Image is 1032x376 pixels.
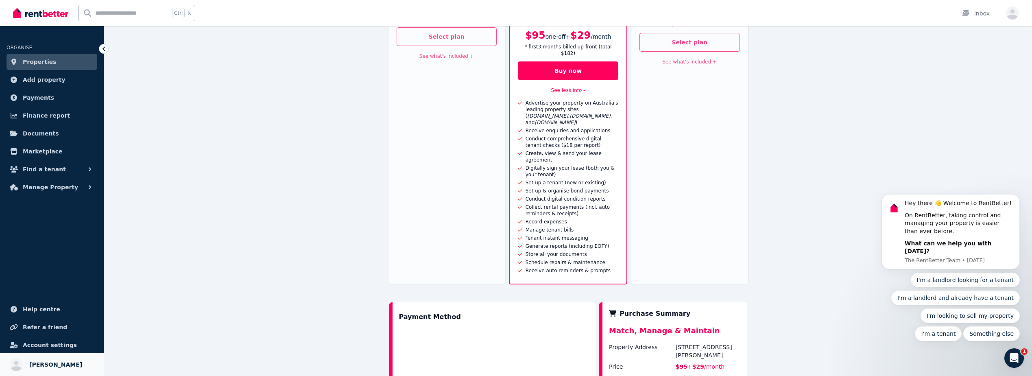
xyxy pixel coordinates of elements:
span: 1 [1021,348,1028,355]
div: Schedule repairs & maintenance [522,259,605,266]
div: Manage tenant bills [522,227,574,233]
div: Price [609,363,674,371]
a: Add property [7,72,97,88]
div: Tenant instant messaging [522,235,588,241]
a: Finance report [7,107,97,124]
span: $95 [676,363,687,370]
iframe: Intercom live chat [1004,348,1024,368]
button: Select plan [639,33,740,52]
div: Receive enquiries and applications [522,127,611,134]
span: [PERSON_NAME] [29,360,82,369]
div: Property Address [609,343,674,359]
span: + [687,363,692,370]
a: Documents [7,125,97,142]
button: Buy now [518,61,618,80]
a: See what's included + [419,53,474,59]
div: Advertise your property on Australia's leading property sites ( , , and ) [522,100,618,126]
button: Find a tenant [7,161,97,177]
div: Set up a tenant (new or existing) [522,179,606,186]
a: Properties [7,54,97,70]
span: one-off [545,33,566,40]
span: Find a tenant [23,164,66,174]
img: RentBetter [13,7,68,19]
span: Payments [23,93,54,103]
i: [DOMAIN_NAME] [569,113,610,119]
a: Help centre [7,301,97,317]
span: Properties [23,57,57,67]
span: $29 [570,30,591,41]
span: $29 [692,363,704,370]
div: Collect rental payments (incl. auto reminders & receipts) [522,204,618,217]
span: Marketplace [23,146,62,156]
p: * first 3 month s billed up-front (total $182 ) [518,44,618,57]
div: Purchase Summary [609,309,740,319]
div: [STREET_ADDRESS][PERSON_NAME] [676,343,741,359]
span: + [565,33,570,40]
span: Help centre [23,304,60,314]
span: / month [704,363,724,370]
span: / month [591,33,611,40]
div: Receive auto reminders & prompts [522,267,611,274]
iframe: Intercom notifications message [869,122,1032,354]
span: Documents [23,129,59,138]
span: Refer a friend [23,322,67,332]
div: Create, view & send your lease agreement [522,150,618,163]
div: Digitally sign your lease (both you & your tenant) [522,165,618,178]
span: Ctrl [172,8,185,18]
a: See less info - [551,87,585,93]
div: Inbox [961,9,990,17]
a: Payments [7,90,97,106]
div: Generate reports (including EOFY) [522,243,609,249]
i: [DOMAIN_NAME] [527,113,568,119]
span: Manage Property [23,182,78,192]
span: k [188,10,191,16]
span: $95 [525,30,545,41]
i: [DOMAIN_NAME] [535,120,575,125]
a: Refer a friend [7,319,97,335]
span: Add property [23,75,65,85]
button: Select plan [397,27,497,46]
div: Conduct comprehensive digital tenant checks ($18 per report) [522,136,618,149]
a: Marketplace [7,143,97,160]
div: Conduct digital condition reports [522,196,606,202]
button: Manage Property [7,179,97,195]
span: $36 [669,16,689,27]
div: Record expenses [522,219,567,225]
div: Store all your documents [522,251,587,258]
a: Account settings [7,337,97,353]
a: See what's included + [662,59,717,65]
span: Finance report [23,111,70,120]
span: Account settings [23,340,77,350]
div: Match, Manage & Maintain [609,325,740,343]
div: Set up & organise bond payments [522,188,609,194]
span: ORGANISE [7,45,32,50]
div: Payment Method [399,309,461,325]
